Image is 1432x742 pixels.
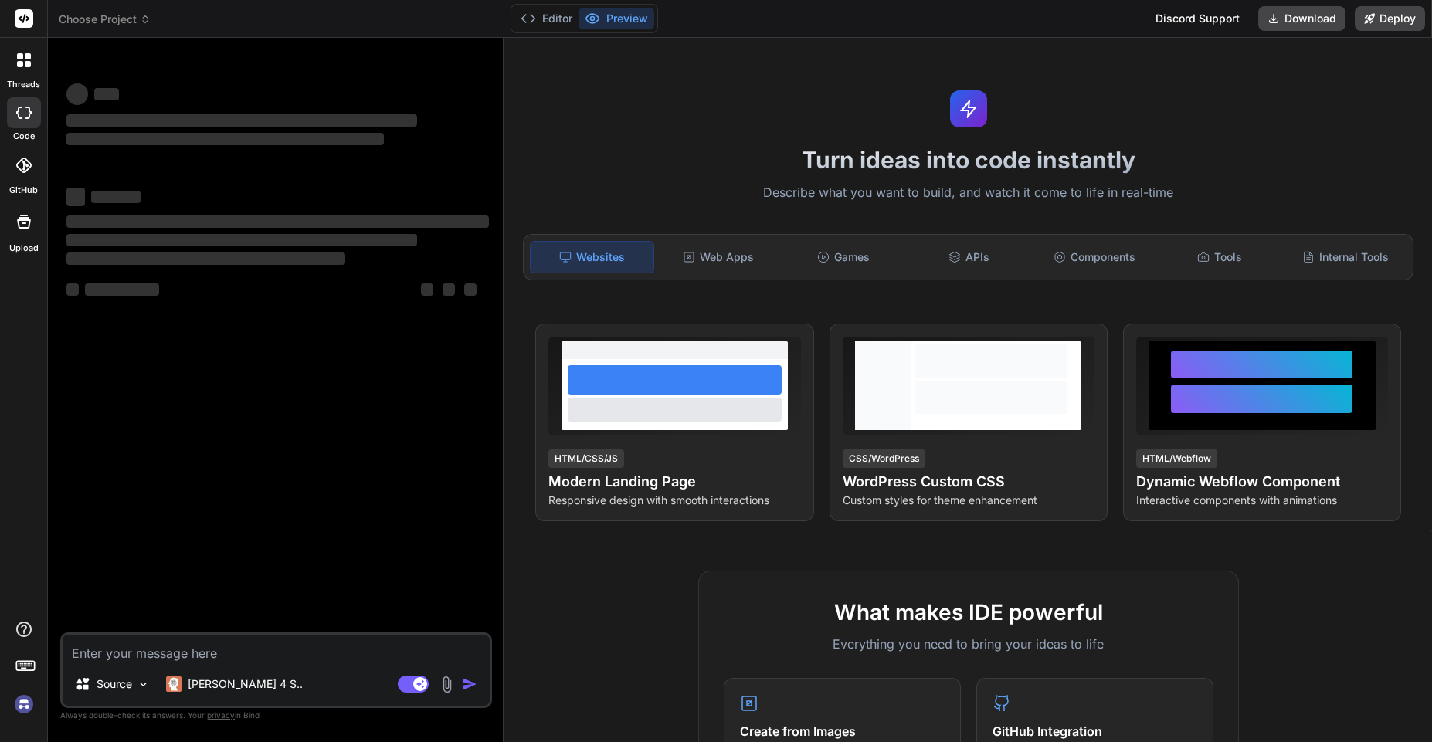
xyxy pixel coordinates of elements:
label: GitHub [9,184,38,197]
button: Preview [579,8,654,29]
span: ‌ [94,88,119,100]
img: attachment [438,676,456,693]
span: ‌ [421,283,433,296]
span: ‌ [85,283,159,296]
label: threads [7,78,40,91]
h4: Create from Images [740,722,945,740]
img: Pick Models [137,678,150,691]
p: Describe what you want to build, and watch it come to life in real-time [514,183,1423,203]
span: ‌ [66,215,489,228]
div: Internal Tools [1284,241,1407,273]
p: Interactive components with animations [1136,493,1388,508]
span: ‌ [66,252,345,265]
div: Discord Support [1146,6,1249,31]
div: CSS/WordPress [843,449,925,468]
h4: Dynamic Webflow Component [1136,471,1388,493]
span: ‌ [66,234,417,246]
span: ‌ [443,283,455,296]
img: signin [11,691,37,717]
div: Websites [530,241,653,273]
div: Components [1033,241,1155,273]
p: Everything you need to bring your ideas to life [724,635,1213,653]
div: HTML/Webflow [1136,449,1217,468]
h2: What makes IDE powerful [724,596,1213,628]
span: ‌ [66,283,79,296]
button: Deploy [1355,6,1425,31]
h4: WordPress Custom CSS [843,471,1094,493]
p: Responsive design with smooth interactions [548,493,800,508]
span: Choose Project [59,12,151,27]
img: Claude 4 Sonnet [166,676,182,692]
span: ‌ [464,283,477,296]
div: HTML/CSS/JS [548,449,624,468]
span: ‌ [66,133,384,145]
img: icon [462,676,477,692]
label: code [13,130,35,143]
span: privacy [207,710,235,720]
div: APIs [908,241,1030,273]
label: Upload [9,242,39,255]
span: ‌ [66,188,85,206]
p: Always double-check its answers. Your in Bind [60,708,492,723]
button: Editor [514,8,579,29]
div: Tools [1159,241,1281,273]
span: ‌ [66,83,88,105]
h1: Turn ideas into code instantly [514,146,1423,174]
span: ‌ [91,191,141,203]
p: Source [97,676,132,692]
h4: Modern Landing Page [548,471,800,493]
span: ‌ [66,114,417,127]
button: Download [1258,6,1345,31]
p: [PERSON_NAME] 4 S.. [188,676,303,692]
p: Custom styles for theme enhancement [843,493,1094,508]
div: Games [782,241,904,273]
h4: GitHub Integration [993,722,1197,740]
div: Web Apps [657,241,779,273]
